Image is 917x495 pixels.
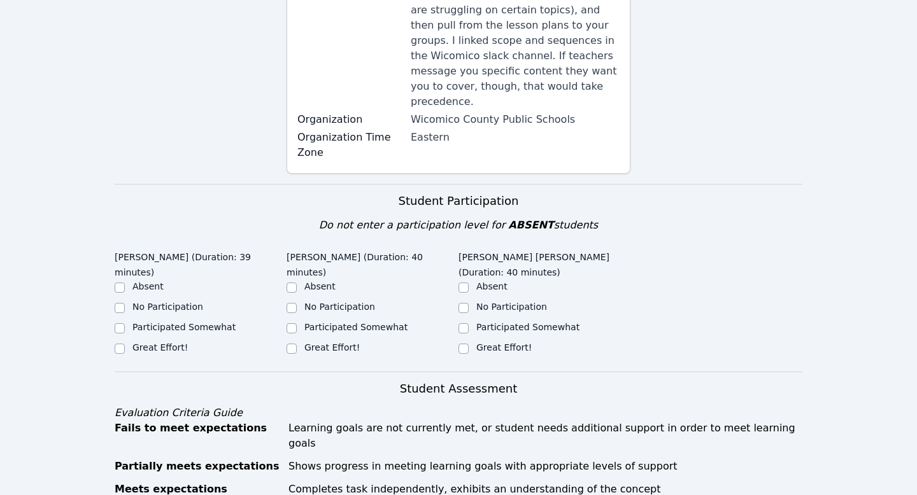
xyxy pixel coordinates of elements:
[304,342,360,352] label: Great Effort!
[287,246,458,280] legend: [PERSON_NAME] (Duration: 40 minutes)
[304,281,336,291] label: Absent
[411,112,620,127] div: Wicomico County Public Schools
[115,246,287,280] legend: [PERSON_NAME] (Duration: 39 minutes)
[115,405,802,421] div: Evaluation Criteria Guide
[288,459,802,474] div: Shows progress in meeting learning goals with appropriate levels of support
[297,112,403,127] label: Organization
[476,342,532,352] label: Great Effort!
[115,421,281,451] div: Fails to meet expectations
[304,302,375,312] label: No Participation
[458,246,630,280] legend: [PERSON_NAME] [PERSON_NAME] (Duration: 40 minutes)
[508,219,553,231] span: ABSENT
[476,302,547,312] label: No Participation
[115,192,802,210] h3: Student Participation
[132,342,188,352] label: Great Effort!
[115,218,802,233] div: Do not enter a participation level for students
[115,380,802,398] h3: Student Assessment
[304,322,408,332] label: Participated Somewhat
[297,130,403,160] label: Organization Time Zone
[476,281,508,291] label: Absent
[132,322,236,332] label: Participated Somewhat
[288,421,802,451] div: Learning goals are not currently met, or student needs additional support in order to meet learni...
[411,130,620,145] div: Eastern
[132,302,203,312] label: No Participation
[476,322,579,332] label: Participated Somewhat
[115,459,281,474] div: Partially meets expectations
[132,281,164,291] label: Absent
